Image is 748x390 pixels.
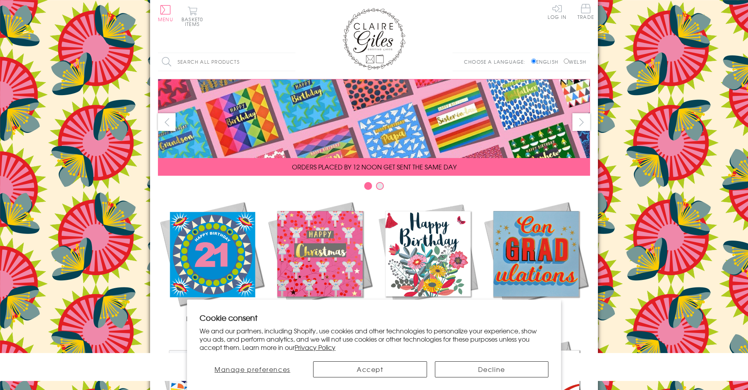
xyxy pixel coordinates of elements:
h2: Cookie consent [200,312,548,323]
label: Welsh [564,58,586,65]
input: Search all products [158,53,295,71]
span: Menu [158,16,173,23]
span: 0 items [185,16,203,28]
span: ORDERS PLACED BY 12 NOON GET SENT THE SAME DAY [292,162,456,171]
button: Carousel Page 2 [376,182,384,190]
input: Search [288,53,295,71]
button: next [572,113,590,131]
label: English [531,58,562,65]
a: Privacy Policy [295,342,335,352]
a: Log In [548,4,566,19]
a: New Releases [158,200,266,323]
p: We and our partners, including Shopify, use cookies and other technologies to personalize your ex... [200,327,548,351]
button: Manage preferences [200,361,305,377]
button: Menu [158,5,173,22]
button: Accept [313,361,427,377]
div: Carousel Pagination [158,182,590,194]
span: New Releases [186,314,238,323]
a: Birthdays [374,200,482,323]
span: Trade [577,4,594,19]
a: Trade [577,4,594,21]
a: Academic [482,200,590,323]
input: English [531,59,536,64]
input: Welsh [564,59,569,64]
span: Manage preferences [214,364,290,374]
p: Choose a language: [464,58,530,65]
button: Decline [435,361,549,377]
button: Basket0 items [181,6,203,26]
button: Carousel Page 1 (Current Slide) [364,182,372,190]
a: Christmas [266,200,374,323]
button: prev [158,113,176,131]
img: Claire Giles Greetings Cards [343,8,405,70]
